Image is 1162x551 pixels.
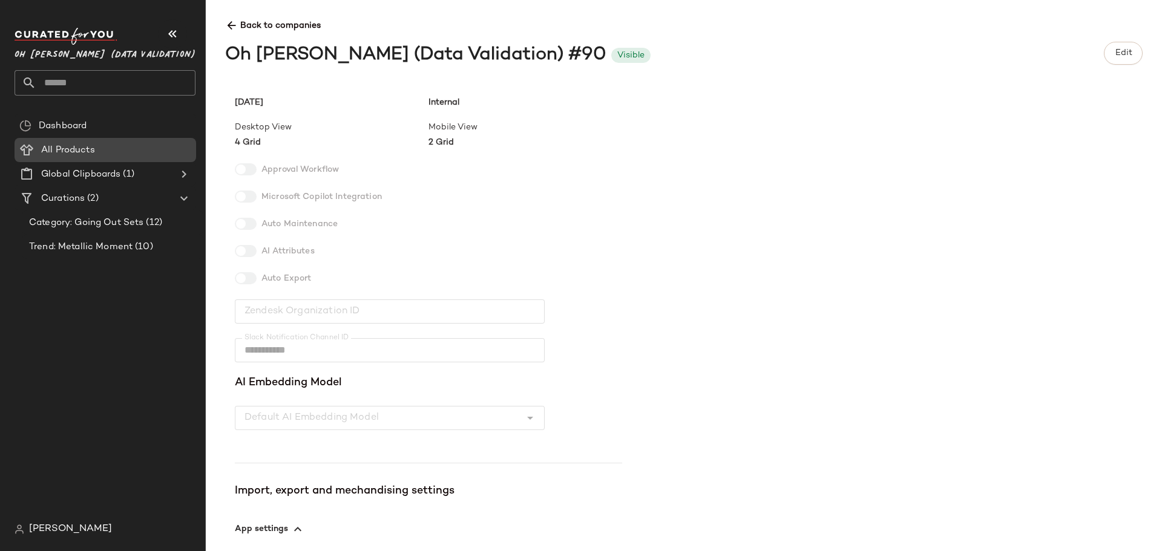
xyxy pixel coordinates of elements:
img: cfy_white_logo.C9jOOHJF.svg [15,28,117,45]
span: Mobile View [428,121,622,134]
span: Curations [41,192,85,206]
span: (12) [143,216,162,230]
span: [DATE] [235,96,428,109]
span: (2) [85,192,98,206]
span: [PERSON_NAME] [29,522,112,536]
span: Back to companies [225,10,1143,32]
span: 4 Grid [235,136,428,149]
div: Visible [617,49,645,62]
span: AI Embedding Model [235,374,622,391]
span: Global Clipboards [41,168,120,181]
div: Import, export and mechandising settings [235,483,622,500]
span: (1) [120,168,134,181]
span: Trend: Metallic Moment [29,240,133,254]
button: App settings [235,514,622,543]
span: Internal [428,96,622,109]
span: 2 Grid [428,136,622,149]
img: svg%3e [19,120,31,132]
button: Edit [1104,42,1143,65]
span: Oh [PERSON_NAME] (Data Validation) [15,41,195,63]
span: (10) [133,240,153,254]
span: Dashboard [39,119,87,133]
span: Desktop View [235,121,428,134]
span: All Products [41,143,95,157]
img: svg%3e [15,524,24,534]
div: Oh [PERSON_NAME] (Data Validation) #90 [225,42,606,69]
span: Category: Going Out Sets [29,216,143,230]
span: Edit [1114,48,1132,58]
